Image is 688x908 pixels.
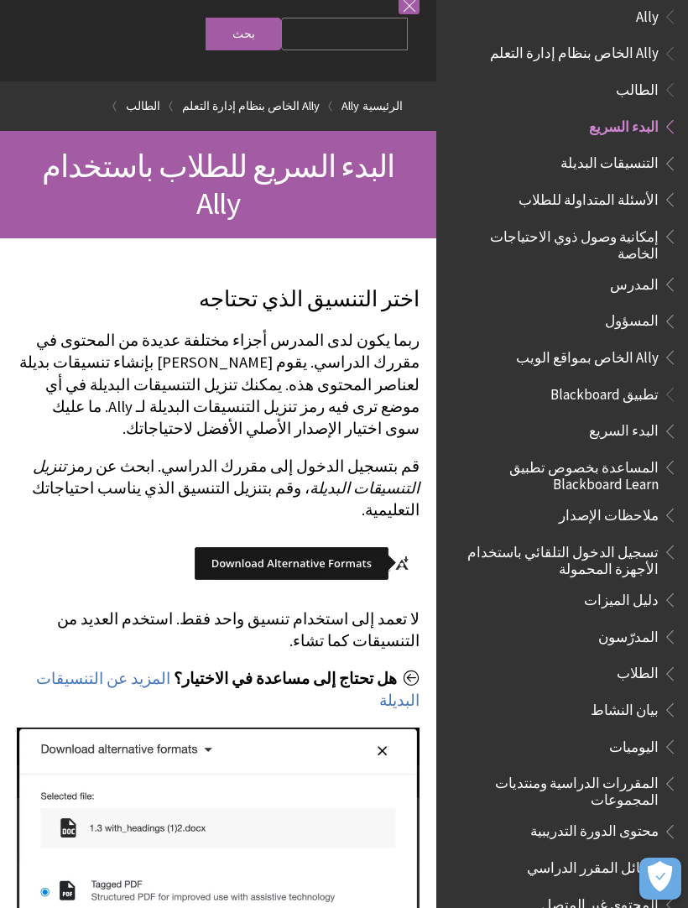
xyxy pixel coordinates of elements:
span: رسائل المقرر الدراسي [527,853,659,876]
span: المدرّسون [598,623,659,645]
span: المدرس [610,270,659,293]
span: تسجيل الدخول التلقائي باستخدام الأجهزة المحمولة [456,538,659,577]
span: ملاحظات الإصدار [559,501,659,524]
span: محتوى الدورة التدريبية [530,817,659,840]
span: Ally الخاص بمواقع الويب [516,343,659,366]
span: التنسيقات البديلة [560,149,659,172]
nav: Book outline for Anthology Ally Help [446,3,678,372]
span: البدء السريع للطلاب باستخدام Ally [42,147,394,222]
span: بيان النشاط [591,696,659,718]
a: الطالب [126,96,160,117]
span: Ally الخاص بنظام إدارة التعلم [490,39,659,62]
span: المساعدة بخصوص تطبيق Blackboard Learn [456,453,659,493]
span: الأسئلة المتداولة للطلاب [519,185,659,208]
span: البدء السريع [589,417,659,440]
span: اليوميات [609,733,659,755]
p: ربما يكون لدى المدرس أجزاء مختلفة عديدة من المحتوى في مقررك الدراسي. يقوم [PERSON_NAME] بإنشاء تن... [17,330,420,440]
span: إمكانية وصول ذوي الاحتياجات الخاصة [473,222,659,262]
span: تطبيق Blackboard [550,380,659,403]
a: المزيد عن التنسيقات البديلة [36,669,420,711]
p: قم بتسجيل الدخول إلى مقررك الدراسي. ابحث عن رمز ، وقم بتنزيل التنسيق الذي يناسب احتياجاتك التعليمية. [17,456,420,522]
button: فتح التفضيلات [639,858,681,900]
input: بحث [206,18,281,50]
p: لا تعمد إلى استخدام تنسيق واحد فقط. استخدم العديد من التنسيقات كما تشاء. [17,608,420,652]
span: دليل الميزات [584,586,659,608]
span: الطلاب [617,660,659,682]
a: الرئيسية [362,96,403,117]
span: Ally [636,3,659,25]
a: Ally [341,96,359,117]
span: المقررات الدراسية ومنتديات المجموعات [456,770,659,809]
p: اختر التنسيق الذي تحتاجه [17,284,420,315]
span: هل تحتاج إلى مساعدة في الاختيار؟ [174,669,397,688]
span: المسؤول [605,307,659,330]
a: Ally الخاص بنظام إدارة التعلم [182,96,320,117]
span: البدء السريع [589,112,659,135]
span: الطالب [616,76,659,98]
span: تنزيل التنسيقات البديلة [33,457,420,498]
